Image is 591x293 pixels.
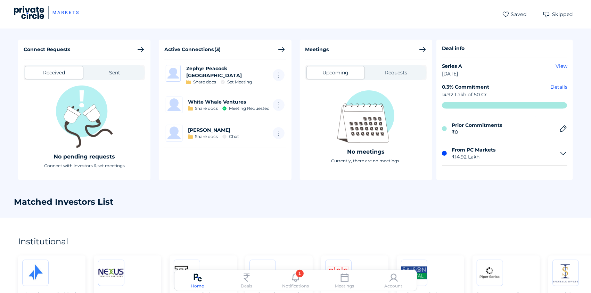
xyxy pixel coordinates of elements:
div: Received [43,70,65,76]
span: (3) [214,46,221,52]
img: meetings-zero-state.svg [337,90,394,143]
div: Connect Requests [24,46,70,52]
div: Notifications [282,283,309,290]
button: Skipped [539,8,577,21]
img: connect-requests-zero-state.svg [56,86,113,148]
div: Upcoming [322,70,348,76]
div: Matched Investors List [14,197,113,207]
div: Deals [241,283,252,290]
div: From PC Markets [452,147,554,154]
div: 0 [452,129,554,135]
div: Series A [442,63,556,69]
img: pc-logo.svg [194,274,202,282]
img: dsgconsumer.png [326,260,351,286]
img: 20230104151054376443.jpg [477,260,503,286]
div: Sent [109,70,120,76]
img: 20180330124311214448.bin [174,260,200,286]
span: Saved [511,11,527,18]
div: Share docs [193,79,216,85]
div: Meetings [305,46,329,52]
div: Share docs [195,105,218,112]
div: Account [385,283,403,290]
div: Share docs [195,133,218,140]
img: markets-dashboard-logo.svg [14,6,79,19]
div: Meetings [335,283,354,290]
div: 14.92 Lakh [452,154,554,160]
img: 20220802171151924829.PNG [553,260,578,286]
div: Prior Commitments [452,122,554,129]
span: Active Connections [164,46,214,52]
div: [DATE] [442,69,567,77]
span: Skipped [552,11,573,18]
img: Avatar [166,125,182,141]
div: 14.92 Lakh of 50 Cr [442,90,490,98]
div: White Whale Ventures [188,98,246,105]
div: Chat [229,133,239,140]
img: Avatar [166,65,180,81]
div: Meeting Requested [229,105,270,112]
a: View [556,63,567,69]
div: Institutional [18,235,68,249]
img: folder-icon.png [188,135,193,139]
div: Set Meeting [227,79,252,85]
img: 20180109132225084131.jpg [250,260,276,286]
img: 20180925130220856561.png [98,260,124,286]
div: Currently, there are no meetings. [331,158,401,164]
img: 20200818183454736171.jpg [401,260,427,286]
div: Connect with investors & set meetings [44,163,125,169]
img: folder-icon.png [186,80,191,84]
div: No pending requests [54,153,115,161]
button: Saved [498,8,531,21]
div: Zephyr Peacock [GEOGRAPHIC_DATA] [186,65,273,79]
img: meetings.svg [340,274,349,282]
div: No meetings [347,148,385,156]
div: 0.3% Commitment [442,84,490,90]
img: folder-icon.png [188,106,193,111]
a: Details [550,84,567,90]
img: account.svg [389,274,398,282]
img: 20201020110249100645 [23,260,48,286]
div: [PERSON_NAME] [188,127,230,133]
img: Avatar [166,97,182,113]
div: Requests [385,70,407,76]
img: notifications.svg [292,274,300,282]
div: Home [191,283,204,290]
img: currency-inr.svg [243,274,251,282]
div: Deal info [442,45,465,57]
